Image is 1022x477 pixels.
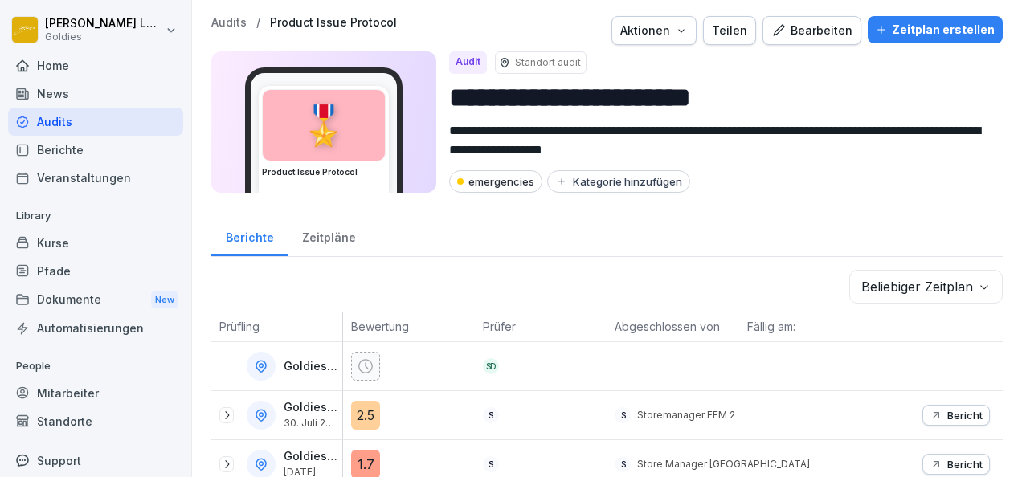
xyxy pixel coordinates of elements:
button: Kategorie hinzufügen [547,170,690,193]
div: Bearbeiten [771,22,852,39]
div: Teilen [712,22,747,39]
p: Store Manager [GEOGRAPHIC_DATA] [637,457,810,471]
div: 2.5 [351,401,380,430]
div: Audit [449,51,487,74]
div: S [615,456,631,472]
a: Zeitpläne [288,215,370,256]
p: 30. Juli 2025 [284,418,339,429]
div: 🎖️ [263,90,385,161]
p: Library [8,203,183,229]
p: Bericht [947,458,983,471]
p: Storemanager FFM 2 [637,408,735,422]
div: Dokumente [8,285,183,315]
div: Aktionen [620,22,688,39]
a: Automatisierungen [8,314,183,342]
p: Prüfling [219,318,334,335]
th: Fällig am: [739,312,871,342]
p: Standort audit [515,55,581,70]
p: / [256,16,260,30]
div: SD [483,358,499,374]
div: S [615,407,631,423]
button: Bericht [922,405,990,426]
div: Kategorie hinzufügen [555,175,682,188]
a: Audits [8,108,183,136]
p: Bewertung [351,318,467,335]
a: Berichte [211,215,288,256]
a: News [8,79,183,108]
div: Support [8,446,183,475]
div: S [483,456,499,472]
div: New [151,291,178,309]
p: Goldies [GEOGRAPHIC_DATA] [284,360,339,373]
h3: Product Issue Protocol [262,166,386,178]
p: Abgeschlossen von [615,318,730,335]
p: People [8,353,183,379]
p: Goldies FFM 2 [284,401,339,414]
button: Aktionen [611,16,697,45]
th: Prüfer [475,312,607,342]
p: Goldies [GEOGRAPHIC_DATA] [284,450,339,463]
button: Teilen [703,16,756,45]
a: Standorte [8,407,183,435]
p: Bericht [947,409,983,422]
p: Goldies [45,31,162,43]
a: Audits [211,16,247,30]
div: S [483,407,499,423]
a: Kurse [8,229,183,257]
a: Pfade [8,257,183,285]
div: Zeitplan erstellen [876,21,995,39]
a: DokumenteNew [8,285,183,315]
button: Bearbeiten [762,16,861,45]
p: [PERSON_NAME] Loska [45,17,162,31]
button: Bericht [922,454,990,475]
a: Home [8,51,183,79]
a: Mitarbeiter [8,379,183,407]
a: Product Issue Protocol [270,16,397,30]
a: Veranstaltungen [8,164,183,192]
a: Berichte [8,136,183,164]
div: emergencies [449,170,542,193]
button: Zeitplan erstellen [868,16,1003,43]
